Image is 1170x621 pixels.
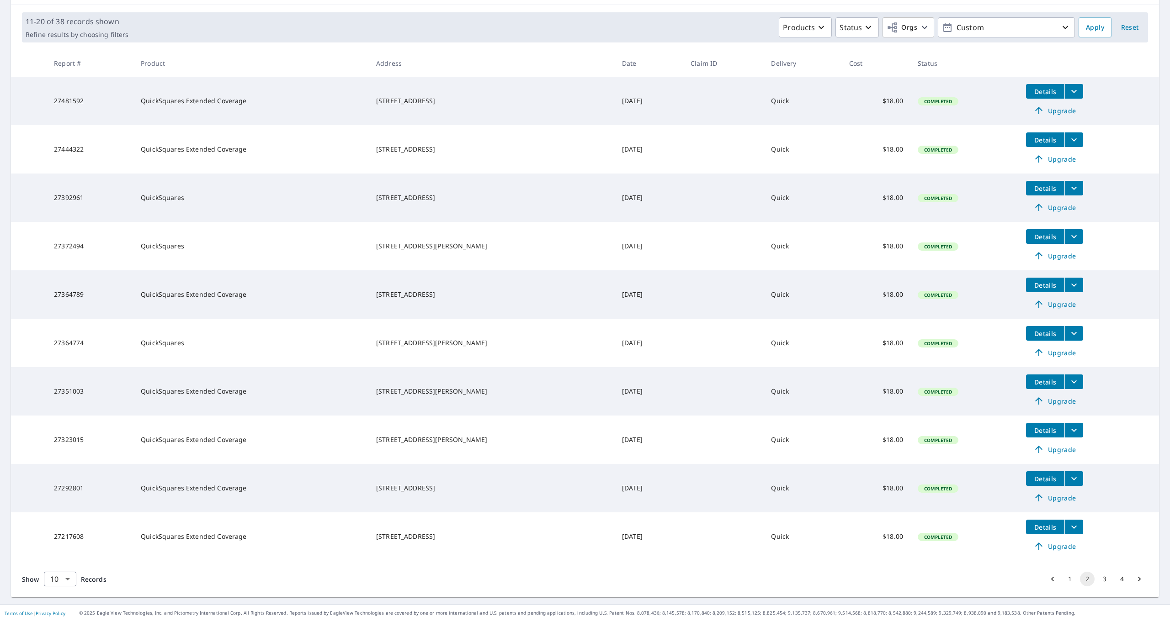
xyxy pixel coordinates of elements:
button: Products [779,17,832,37]
button: filesDropdownBtn-27444322 [1064,132,1083,147]
td: Quick [764,77,841,125]
span: Details [1032,184,1059,193]
td: [DATE] [615,512,683,561]
span: Upgrade [1032,395,1078,406]
span: Details [1032,136,1059,144]
div: [STREET_ADDRESS] [376,193,607,202]
td: QuickSquares [133,174,369,222]
span: Upgrade [1032,444,1078,455]
span: Records [81,575,106,584]
span: Completed [919,292,957,298]
span: Completed [919,147,957,153]
a: Terms of Use [5,610,33,616]
span: Details [1032,281,1059,289]
td: $18.00 [842,77,910,125]
a: Upgrade [1026,345,1083,360]
span: Details [1032,232,1059,241]
button: Go to page 4 [1115,572,1129,586]
div: [STREET_ADDRESS] [376,290,607,299]
button: filesDropdownBtn-27217608 [1064,520,1083,534]
button: detailsBtn-27364774 [1026,326,1064,341]
span: Orgs [887,22,917,33]
button: Custom [938,17,1075,37]
div: [STREET_ADDRESS][PERSON_NAME] [376,387,607,396]
a: Upgrade [1026,103,1083,118]
td: Quick [764,270,841,319]
a: Upgrade [1026,539,1083,553]
button: detailsBtn-27392961 [1026,181,1064,195]
td: [DATE] [615,416,683,464]
p: Custom [953,20,1060,36]
td: [DATE] [615,270,683,319]
div: [STREET_ADDRESS][PERSON_NAME] [376,435,607,444]
td: QuickSquares Extended Coverage [133,512,369,561]
td: QuickSquares [133,319,369,367]
td: [DATE] [615,319,683,367]
td: 27323015 [47,416,133,464]
span: Upgrade [1032,153,1078,164]
span: Completed [919,243,957,250]
td: 27364774 [47,319,133,367]
button: Go to page 3 [1097,572,1112,586]
span: Upgrade [1032,541,1078,552]
td: $18.00 [842,125,910,174]
p: | [5,610,65,616]
p: Products [783,22,815,33]
div: Show 10 records [44,572,76,586]
span: Details [1032,378,1059,386]
p: Refine results by choosing filters [26,31,128,39]
td: $18.00 [842,270,910,319]
span: Upgrade [1032,105,1078,116]
span: Upgrade [1032,492,1078,503]
td: [DATE] [615,464,683,512]
button: filesDropdownBtn-27392961 [1064,181,1083,195]
button: Orgs [883,17,934,37]
button: Go to page 1 [1063,572,1077,586]
td: 27364789 [47,270,133,319]
th: Claim ID [683,50,764,77]
button: filesDropdownBtn-27351003 [1064,374,1083,389]
td: QuickSquares [133,222,369,270]
td: Quick [764,174,841,222]
td: Quick [764,464,841,512]
th: Report # [47,50,133,77]
button: filesDropdownBtn-27372494 [1064,229,1083,244]
td: [DATE] [615,222,683,270]
span: Apply [1086,22,1104,33]
td: $18.00 [842,222,910,270]
span: Completed [919,534,957,540]
span: Completed [919,437,957,443]
p: Status [840,22,862,33]
td: $18.00 [842,416,910,464]
td: Quick [764,416,841,464]
span: Details [1032,87,1059,96]
button: detailsBtn-27372494 [1026,229,1064,244]
button: filesDropdownBtn-27292801 [1064,471,1083,486]
td: Quick [764,319,841,367]
nav: pagination navigation [1044,572,1148,586]
td: 27481592 [47,77,133,125]
div: [STREET_ADDRESS][PERSON_NAME] [376,338,607,347]
span: Reset [1119,22,1141,33]
td: [DATE] [615,367,683,416]
th: Cost [842,50,910,77]
span: Details [1032,426,1059,435]
td: $18.00 [842,174,910,222]
span: Completed [919,389,957,395]
td: Quick [764,367,841,416]
span: Details [1032,523,1059,532]
td: [DATE] [615,125,683,174]
td: $18.00 [842,367,910,416]
span: Completed [919,485,957,492]
div: [STREET_ADDRESS] [376,145,607,154]
button: Apply [1079,17,1111,37]
td: QuickSquares Extended Coverage [133,416,369,464]
span: Completed [919,195,957,201]
td: $18.00 [842,512,910,561]
td: Quick [764,125,841,174]
span: Completed [919,340,957,347]
p: © 2025 Eagle View Technologies, Inc. and Pictometry International Corp. All Rights Reserved. Repo... [79,610,1165,616]
button: page 2 [1080,572,1095,586]
span: Upgrade [1032,250,1078,261]
div: [STREET_ADDRESS] [376,532,607,541]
